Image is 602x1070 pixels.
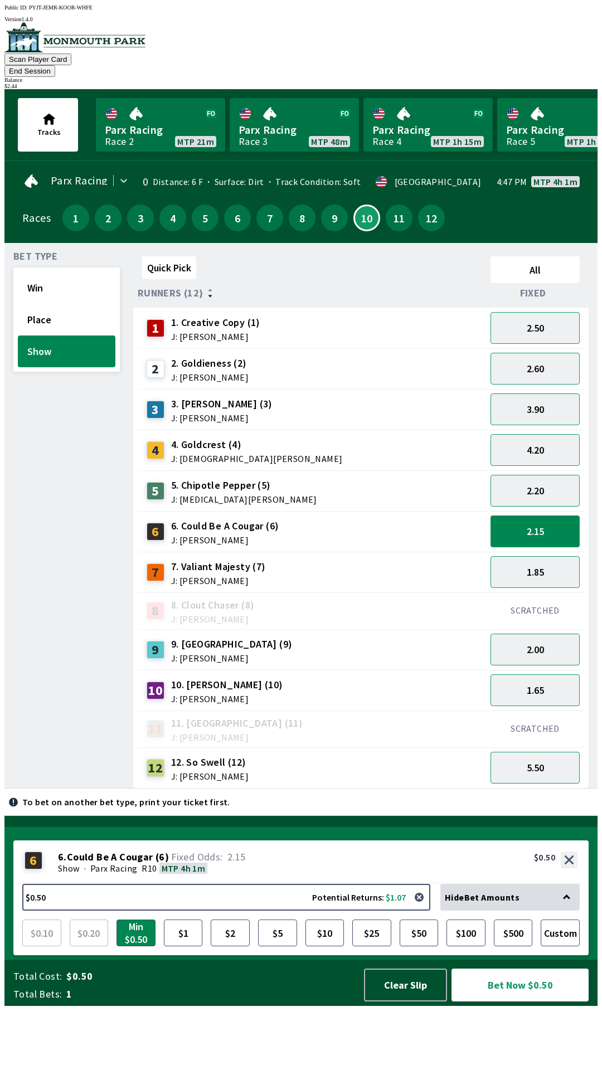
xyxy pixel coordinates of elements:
button: 4 [159,205,186,231]
button: 2.00 [491,634,580,665]
span: 3.90 [527,403,544,416]
div: $0.50 [534,852,555,863]
button: $0.50Potential Returns: $1.07 [22,884,430,911]
span: 8 [292,214,313,222]
button: 2.50 [491,312,580,344]
button: $10 [305,920,344,946]
div: 3 [147,401,164,419]
button: Scan Player Card [4,53,71,65]
span: $1 [167,922,200,943]
div: $ 2.44 [4,83,598,89]
span: MTP 4h 1m [162,863,206,874]
span: Parx Racing [105,123,216,137]
span: $25 [355,922,389,943]
button: $50 [400,920,439,946]
span: J: [PERSON_NAME] [171,414,273,422]
span: 4. Goldcrest (4) [171,437,343,452]
div: Version 1.4.0 [4,16,598,22]
span: $2 [213,922,247,943]
p: To bet on another bet type, print your ticket first. [22,797,230,806]
span: 10. [PERSON_NAME] (10) [171,678,283,692]
button: 5.50 [491,752,580,784]
button: 3 [127,205,154,231]
div: Race 3 [239,137,268,146]
span: Track Condition: Soft [264,176,361,187]
span: Tracks [37,127,61,137]
span: Parx Racing [90,863,137,874]
div: Race 5 [506,137,535,146]
button: 10 [353,205,380,231]
div: [GEOGRAPHIC_DATA] [395,177,482,186]
span: 5. Chipotle Pepper (5) [171,478,317,493]
span: 4.20 [527,444,544,456]
span: 3 [130,214,151,222]
span: 5.50 [527,761,544,774]
span: 1. Creative Copy (1) [171,315,260,330]
span: Bet Type [13,252,57,261]
button: $25 [352,920,391,946]
div: Runners (12) [138,288,486,299]
a: Parx RacingRace 4MTP 1h 15m [363,98,493,152]
div: Fixed [486,288,584,299]
span: J: [PERSON_NAME] [171,576,266,585]
div: 6 [25,852,42,869]
span: 2.50 [527,322,544,334]
span: $50 [402,922,436,943]
span: 2 [98,214,119,222]
button: End Session [4,65,55,77]
div: 5 [147,482,164,500]
div: 9 [147,641,164,659]
button: 8 [289,205,315,231]
span: J: [PERSON_NAME] [171,615,255,624]
span: 11. [GEOGRAPHIC_DATA] (11) [171,716,303,731]
button: Bet Now $0.50 [451,969,589,1001]
span: Show [58,863,80,874]
span: Parx Racing [51,176,108,185]
span: Show [27,345,106,358]
span: 5 [195,214,216,222]
span: 1.65 [527,684,544,697]
div: Race 4 [372,137,401,146]
button: $2 [211,920,250,946]
button: 1.65 [491,674,580,706]
span: MTP 1h 15m [433,137,482,146]
span: MTP 48m [311,137,348,146]
span: Surface: Dirt [203,176,264,187]
span: MTP 21m [177,137,214,146]
span: 6 [227,214,248,222]
div: 8 [147,602,164,620]
span: J: [PERSON_NAME] [171,654,293,663]
span: 2.00 [527,643,544,656]
span: Could Be A Cougar [67,852,153,863]
span: Parx Racing [239,123,350,137]
button: All [491,256,580,283]
span: All [496,264,575,276]
button: Min $0.50 [116,920,156,946]
span: 1 [65,214,86,222]
span: 2.20 [527,484,544,497]
span: Hide Bet Amounts [445,892,520,903]
span: Custom [543,922,577,943]
button: $500 [494,920,533,946]
span: $10 [308,922,342,943]
span: $5 [261,922,294,943]
span: Total Cost: [13,970,62,983]
span: 2. Goldieness (2) [171,356,249,371]
a: Parx RacingRace 2MTP 21m [96,98,225,152]
button: Quick Pick [142,256,196,279]
span: 1 [66,988,353,1001]
span: J: [PERSON_NAME] [171,733,303,742]
div: 0 [138,177,148,186]
span: 3. [PERSON_NAME] (3) [171,397,273,411]
div: 12 [147,759,164,777]
button: Clear Slip [364,969,447,1001]
span: 6 . [58,852,67,863]
span: Clear Slip [374,979,437,991]
span: Min $0.50 [119,922,153,943]
button: 2.15 [491,515,580,547]
span: Win [27,281,106,294]
button: 1.85 [491,556,580,588]
div: SCRATCHED [491,605,580,616]
button: 2.60 [491,353,580,385]
span: R10 [142,863,157,874]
